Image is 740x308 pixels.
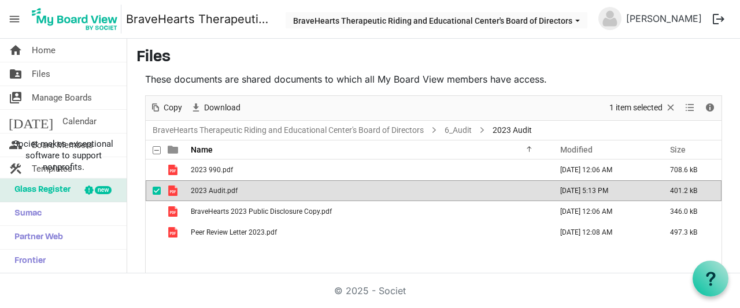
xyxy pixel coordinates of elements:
td: February 28, 2025 12:08 AM column header Modified [548,222,658,243]
td: checkbox [146,180,161,201]
td: 401.2 kB is template cell column header Size [658,180,721,201]
span: switch_account [9,86,23,109]
a: BraveHearts Therapeutic Riding and Educational Center's Board of Directors [150,123,426,138]
button: Download [188,101,243,115]
td: is template cell column header type [161,201,187,222]
td: 2023 990.pdf is template cell column header Name [187,159,548,180]
span: 2023 Audit.pdf [191,187,238,195]
a: 6_Audit [442,123,474,138]
a: [PERSON_NAME] [621,7,706,30]
span: Download [203,101,242,115]
span: Calendar [62,110,97,133]
div: Clear selection [605,96,680,120]
span: Societ makes exceptional software to support nonprofits. [5,138,121,173]
span: Sumac [9,202,42,225]
span: Copy [162,101,183,115]
span: menu [3,8,25,30]
div: new [95,186,112,194]
button: BraveHearts Therapeutic Riding and Educational Center's Board of Directors dropdownbutton [286,12,587,28]
td: Peer Review Letter 2023.pdf is template cell column header Name [187,222,548,243]
td: BraveHearts 2023 Public Disclosure Copy.pdf is template cell column header Name [187,201,548,222]
span: Size [670,145,686,154]
span: folder_shared [9,62,23,86]
div: Copy [146,96,186,120]
button: View dropdownbutton [683,101,697,115]
span: Name [191,145,213,154]
span: home [9,39,23,62]
td: 497.3 kB is template cell column header Size [658,222,721,243]
td: February 28, 2025 12:06 AM column header Modified [548,159,658,180]
button: Details [702,101,718,115]
span: Frontier [9,250,46,273]
h3: Files [136,48,731,68]
td: February 28, 2025 12:06 AM column header Modified [548,201,658,222]
span: Partner Web [9,226,63,249]
td: checkbox [146,201,161,222]
button: Copy [148,101,184,115]
td: checkbox [146,222,161,243]
span: Peer Review Letter 2023.pdf [191,228,277,236]
a: My Board View Logo [28,5,126,34]
span: Modified [560,145,593,154]
div: Download [186,96,245,120]
a: © 2025 - Societ [334,285,406,296]
td: is template cell column header type [161,222,187,243]
td: checkbox [146,159,161,180]
td: 346.0 kB is template cell column header Size [658,201,721,222]
span: Home [32,39,55,62]
span: 1 item selected [608,101,664,115]
p: These documents are shared documents to which all My Board View members have access. [145,72,722,86]
td: 2023 Audit.pdf is template cell column header Name [187,180,548,201]
td: is template cell column header type [161,180,187,201]
td: is template cell column header type [161,159,187,180]
img: My Board View Logo [28,5,121,34]
div: Details [700,96,720,120]
span: Files [32,62,50,86]
button: logout [706,7,731,31]
td: 708.6 kB is template cell column header Size [658,159,721,180]
span: BraveHearts 2023 Public Disclosure Copy.pdf [191,207,332,216]
img: no-profile-picture.svg [598,7,621,30]
div: View [680,96,700,120]
button: Selection [608,101,679,115]
span: Manage Boards [32,86,92,109]
span: 2023 990.pdf [191,166,233,174]
td: May 06, 2025 5:13 PM column header Modified [548,180,658,201]
span: 2023 Audit [490,123,534,138]
span: Glass Register [9,179,71,202]
span: [DATE] [9,110,53,133]
a: BraveHearts Therapeutic Riding and Educational Center's Board of Directors [126,8,274,31]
